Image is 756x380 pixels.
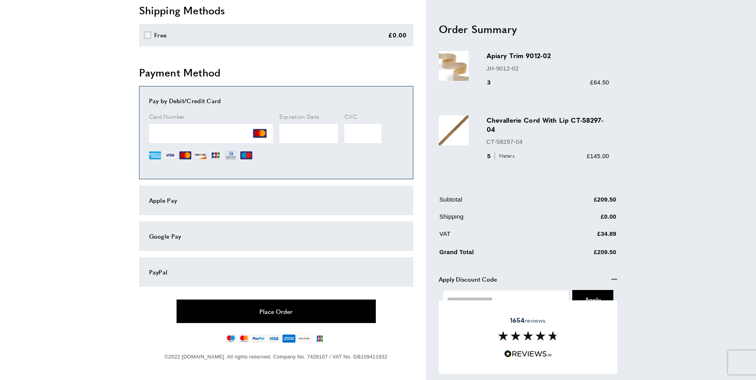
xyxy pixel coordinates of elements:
h2: Order Summary [439,22,617,36]
img: Reviews section [498,331,558,341]
img: MC.png [253,127,267,140]
img: VI.png [164,149,176,161]
div: Free [154,30,167,40]
td: £0.00 [547,212,617,227]
span: £64.50 [590,78,609,85]
img: visa [267,334,280,343]
div: Google Pay [149,231,403,241]
span: £145.00 [587,152,609,159]
td: Shipping [440,212,546,227]
strong: 1654 [510,315,524,325]
div: 5 [487,151,517,161]
iframe: Secure Credit Card Frame - Expiration Date [279,124,338,143]
span: CVC [344,112,357,120]
div: 3 [487,77,502,87]
h3: Chevallerie Cord With Lip CT-58297-04 [487,115,609,133]
span: Card Number [149,112,185,120]
div: £0.00 [388,30,407,40]
img: american-express [282,334,296,343]
img: Chevallerie Cord With Lip CT-58297-04 [439,115,469,145]
img: discover [297,334,311,343]
td: VAT [440,229,546,244]
img: mastercard [238,334,250,343]
img: maestro [225,334,237,343]
iframe: Secure Credit Card Frame - CVV [344,124,381,143]
p: JH-9012-02 [487,63,609,73]
img: AE.png [149,149,161,161]
img: jcb [313,334,327,343]
img: DI.png [194,149,206,161]
span: Meters [495,152,516,159]
img: Apiary Trim 9012-02 [439,51,469,81]
span: ©2022 [DOMAIN_NAME]. All rights reserved. Company No. 7428107 / VAT No. GB109411932 [165,354,387,360]
img: DN.png [225,149,238,161]
img: paypal [251,334,265,343]
span: Expiration Date [279,112,319,120]
img: Reviews.io 5 stars [504,350,552,358]
h3: Apiary Trim 9012-02 [487,51,609,60]
p: CT-58297-04 [487,137,609,147]
span: Apply Coupon [585,295,601,304]
div: Pay by Debit/Credit Card [149,96,403,106]
h2: Payment Method [139,65,413,80]
h2: Shipping Methods [139,3,413,18]
img: JCB.png [210,149,222,161]
button: Place Order [177,300,376,323]
span: reviews [510,316,546,324]
td: £34.89 [547,229,617,244]
iframe: Secure Credit Card Frame - Credit Card Number [149,124,273,143]
td: Subtotal [440,194,546,210]
td: Grand Total [440,246,546,263]
td: £209.50 [547,194,617,210]
button: Apply Coupon [572,290,613,309]
div: PayPal [149,267,403,277]
img: MI.png [240,149,252,161]
div: Apple Pay [149,196,403,205]
td: £209.50 [547,246,617,263]
img: MC.png [179,149,191,161]
span: Apply Discount Code [439,274,497,284]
